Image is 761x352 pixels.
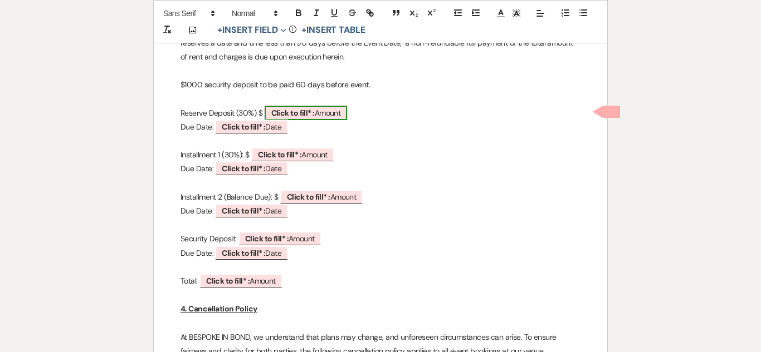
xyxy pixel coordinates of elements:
button: +Insert Table [297,23,369,37]
span: Amount [265,106,348,120]
p: Installment 2 (Balance Due): $ [181,190,580,204]
span: Amount [199,274,282,287]
u: 4. Cancellation Policy [181,304,257,314]
p: Total: [181,274,580,288]
b: Click to fill* : [245,234,289,244]
b: Click to fill* : [222,248,265,258]
span: Alignment [533,7,548,20]
p: Due Date: [181,162,580,176]
span: Date [215,246,288,260]
span: Date [215,161,288,175]
b: Click to fill* : [271,108,315,118]
b: Click to fill* : [222,163,265,173]
span: Date [215,120,288,133]
span: Text Color [493,7,509,20]
span: + [217,26,222,34]
span: Amount [238,231,321,245]
span: Amount [251,147,334,161]
p: Security Deposit: [181,232,580,246]
b: Click to fill* : [287,192,330,202]
p: Reserve Deposit (30%) $ [181,106,580,120]
span: + [301,26,306,34]
span: Date [215,204,288,217]
b: Click to fill* : [222,206,265,216]
span: Text Background Color [509,7,524,20]
p: $1000 security deposit to be paid 60 days before event. [181,78,580,92]
p: Due Date: [181,246,580,260]
b: Click to fill* : [222,122,265,132]
button: Insert Field [213,23,290,37]
b: Click to fill* : [206,276,250,286]
p: Due Date: [181,120,580,134]
span: Amount [280,190,363,204]
span: Header Formats [227,7,281,20]
p: Installment 1 (30%): $ [181,148,580,162]
p: Due Date: [181,204,580,218]
b: Click to fill* : [258,150,301,160]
